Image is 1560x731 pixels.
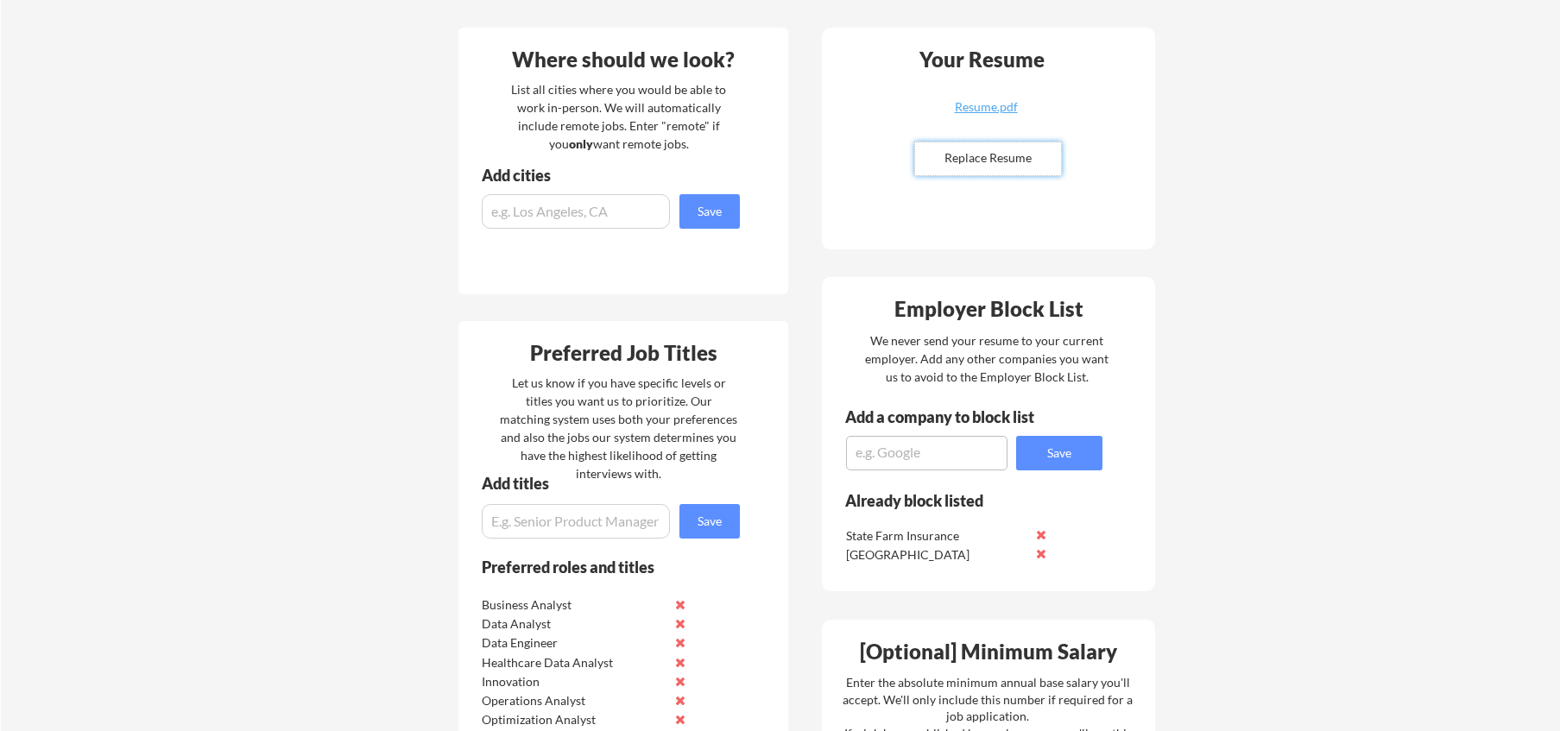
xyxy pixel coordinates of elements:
div: Innovation [482,673,664,690]
div: Preferred Job Titles [463,343,784,363]
div: Healthcare Data Analyst [482,654,664,671]
div: We never send your resume to your current employer. Add any other companies you want us to avoid ... [864,331,1110,386]
div: [GEOGRAPHIC_DATA][US_STATE] [846,546,1028,580]
div: Add a company to block list [845,409,1061,425]
a: Resume.pdf [883,101,1089,128]
input: e.g. Los Angeles, CA [482,194,670,229]
button: Save [679,504,740,539]
div: Add cities [482,167,744,183]
button: Save [679,194,740,229]
div: Resume.pdf [883,101,1089,113]
div: State Farm Insurance [846,527,1028,545]
strong: only [569,136,593,151]
div: Optimization Analyst [482,711,664,728]
div: List all cities where you would be able to work in-person. We will automatically include remote j... [500,80,737,153]
div: Where should we look? [463,49,784,70]
div: Already block listed [845,493,1079,508]
button: Save [1016,436,1102,470]
div: Data Engineer [482,634,664,652]
div: Add titles [482,476,725,491]
div: [Optional] Minimum Salary [828,641,1149,662]
div: Employer Block List [829,299,1150,319]
div: Business Analyst [482,596,664,614]
input: E.g. Senior Product Manager [482,504,670,539]
div: Operations Analyst [482,692,664,709]
div: Let us know if you have specific levels or titles you want us to prioritize. Our matching system ... [500,374,737,482]
div: Data Analyst [482,615,664,633]
div: Preferred roles and titles [482,559,717,575]
div: Your Resume [897,49,1068,70]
